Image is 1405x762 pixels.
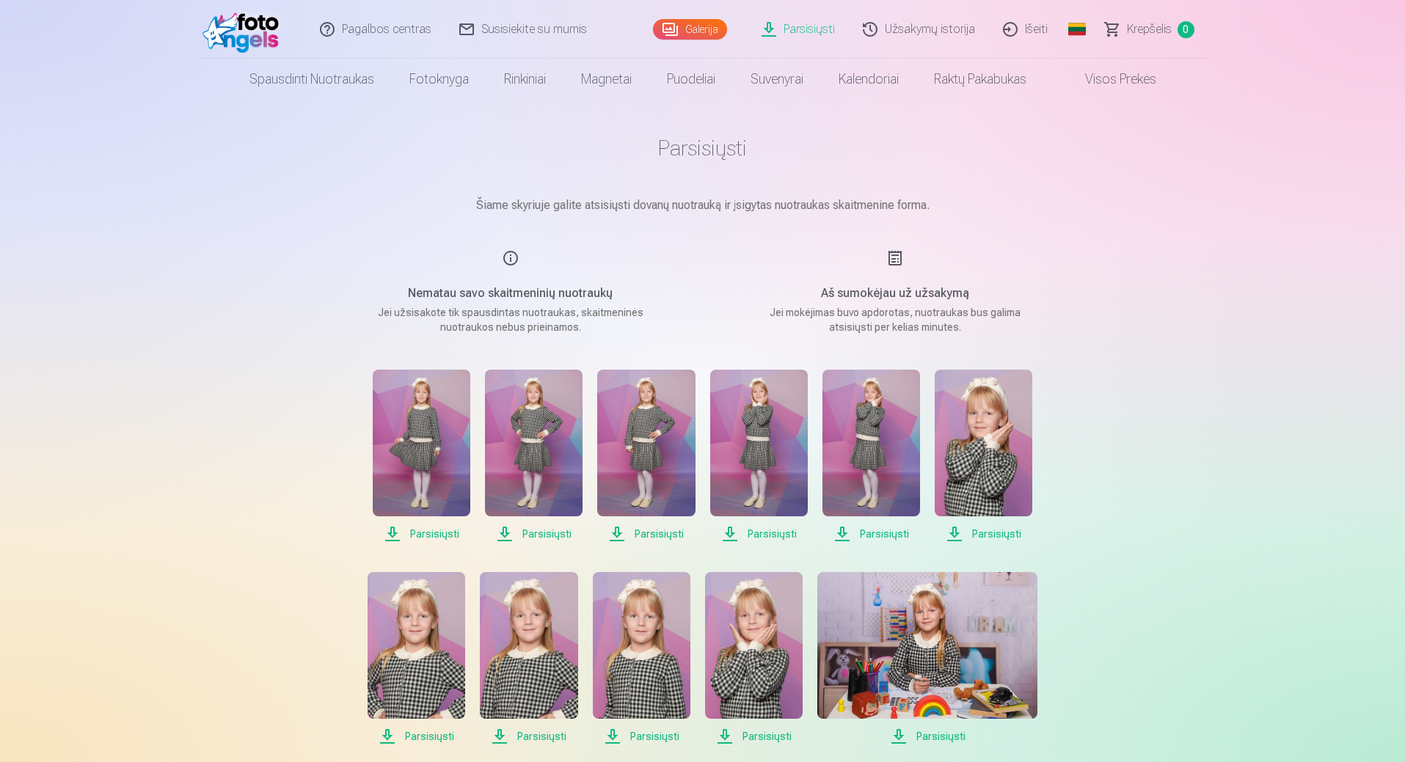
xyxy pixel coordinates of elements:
a: Raktų pakabukas [916,59,1044,100]
a: Kalendoriai [821,59,916,100]
span: Parsisiųsti [817,728,1037,745]
h5: Aš sumokėjau už užsakymą [756,285,1034,302]
a: Galerija [653,19,727,40]
span: Parsisiųsti [705,728,803,745]
a: Parsisiųsti [373,370,470,543]
a: Suvenyrai [733,59,821,100]
span: Parsisiųsti [480,728,577,745]
span: Parsisiųsti [710,525,808,543]
a: Magnetai [563,59,649,100]
span: Parsisiųsti [368,728,465,745]
a: Parsisiųsti [597,370,695,543]
span: Parsisiųsti [935,525,1032,543]
span: Parsisiųsti [593,728,690,745]
a: Fotoknyga [392,59,486,100]
span: Krepšelis [1127,21,1172,38]
a: Parsisiųsti [935,370,1032,543]
a: Parsisiųsti [817,572,1037,745]
span: Parsisiųsti [485,525,583,543]
a: Rinkiniai [486,59,563,100]
h1: Parsisiųsti [336,135,1070,161]
span: Parsisiųsti [597,525,695,543]
a: Parsisiųsti [593,572,690,745]
a: Spausdinti nuotraukas [232,59,392,100]
span: 0 [1178,21,1194,38]
a: Parsisiųsti [822,370,920,543]
p: Šiame skyriuje galite atsisiųsti dovanų nuotrauką ir įsigytas nuotraukas skaitmenine forma. [336,197,1070,214]
p: Jei mokėjimas buvo apdorotas, nuotraukas bus galima atsisiųsti per kelias minutes. [756,305,1034,334]
a: Parsisiųsti [480,572,577,745]
span: Parsisiųsti [822,525,920,543]
img: /fa2 [202,6,287,53]
a: Parsisiųsti [710,370,808,543]
p: Jei užsisakote tik spausdintas nuotraukas, skaitmeninės nuotraukos nebus prieinamos. [371,305,650,334]
h5: Nematau savo skaitmeninių nuotraukų [371,285,650,302]
a: Parsisiųsti [368,572,465,745]
span: Parsisiųsti [373,525,470,543]
a: Parsisiųsti [705,572,803,745]
a: Parsisiųsti [485,370,583,543]
a: Visos prekės [1044,59,1174,100]
a: Puodeliai [649,59,733,100]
